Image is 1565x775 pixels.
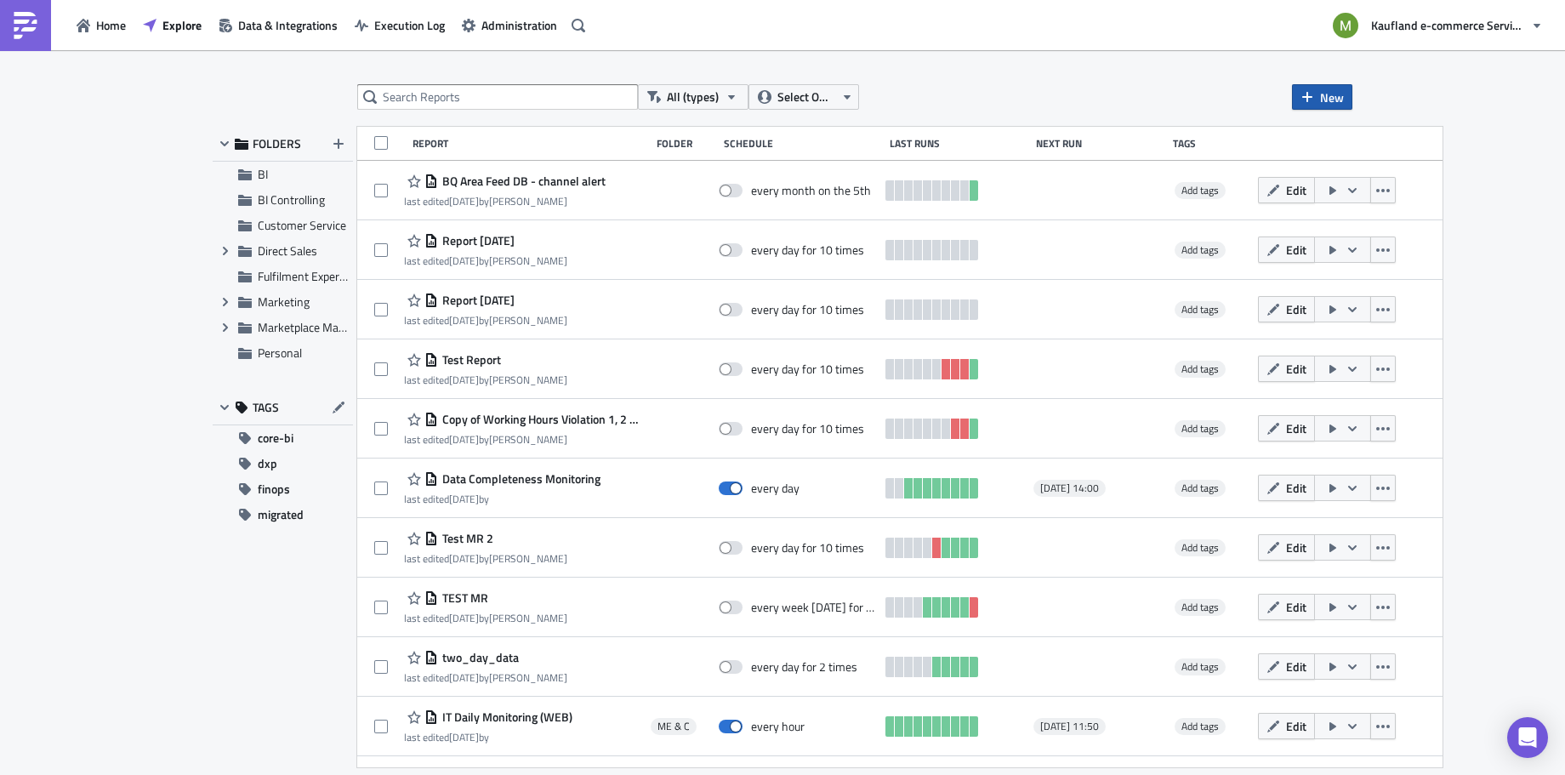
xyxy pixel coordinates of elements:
span: Add tags [1175,718,1226,735]
span: TAGS [253,400,279,415]
time: 2025-09-05T09:14:49Z [449,491,479,507]
span: Test MR 2 [438,531,493,546]
button: Edit [1258,415,1315,442]
span: TEST MR [438,590,488,606]
div: last edited by [PERSON_NAME] [404,195,606,208]
time: 2025-09-10T11:31:40Z [449,193,479,209]
div: Last Runs [890,137,1027,150]
input: Search Reports [357,84,638,110]
span: Add tags [1181,420,1219,436]
span: Home [96,16,126,34]
div: every day for 10 times [751,242,864,258]
span: Select Owner [777,88,834,106]
span: Add tags [1181,718,1219,734]
span: Add tags [1181,301,1219,317]
div: every day for 10 times [751,540,864,556]
span: Edit [1286,598,1306,616]
div: last edited by [PERSON_NAME] [404,433,642,446]
span: Direct Sales [258,242,317,259]
span: Edit [1286,539,1306,556]
div: Next Run [1036,137,1164,150]
div: last edited by [PERSON_NAME] [404,373,567,386]
button: migrated [213,502,353,527]
span: Test Report [438,352,501,368]
button: New [1292,84,1352,110]
span: Administration [481,16,557,34]
img: Avatar [1331,11,1360,40]
div: last edited by [404,731,572,744]
button: Data & Integrations [210,12,346,38]
span: Add tags [1181,361,1219,377]
button: Edit [1258,356,1315,382]
button: Execution Log [346,12,453,38]
span: Fulfilment Experience [258,267,366,285]
div: every hour [751,719,805,734]
button: Kaufland e-commerce Services GmbH & Co. KG [1323,7,1552,44]
span: finops [258,476,290,502]
a: Administration [453,12,566,38]
span: [DATE] 14:00 [1040,482,1099,495]
button: Edit [1258,653,1315,680]
button: Edit [1258,594,1315,620]
span: Data Completeness Monitoring [438,471,600,487]
span: dxp [258,451,277,476]
div: last edited by [PERSON_NAME] [404,254,567,267]
div: last edited by [404,493,600,505]
time: 2025-09-09T12:46:02Z [449,729,479,745]
div: every day [751,481,800,496]
div: every day for 10 times [751,302,864,317]
span: Kaufland e-commerce Services GmbH & Co. KG [1371,16,1524,34]
span: Add tags [1181,658,1219,675]
time: 2025-09-10T11:07:57Z [449,253,479,269]
div: last edited by [PERSON_NAME] [404,612,567,624]
span: Edit [1286,181,1306,199]
time: 2025-09-10T10:53:41Z [449,312,479,328]
button: Home [68,12,134,38]
button: Edit [1258,713,1315,739]
span: Add tags [1175,539,1226,556]
span: Add tags [1175,599,1226,616]
span: Explore [162,16,202,34]
a: Explore [134,12,210,38]
span: Add tags [1181,539,1219,556]
span: Add tags [1175,420,1226,437]
span: Personal [258,344,302,362]
span: New [1320,88,1344,106]
span: Customer Service [258,216,346,234]
span: Edit [1286,479,1306,497]
span: Edit [1286,658,1306,675]
time: 2025-09-05T13:01:43Z [449,372,479,388]
button: Edit [1258,534,1315,561]
span: Add tags [1175,301,1226,318]
span: BQ Area Feed DB - channel alert [438,174,606,189]
span: IT Daily Monitoring (WEB) [438,709,572,725]
span: Copy of Working Hours Violation 1, 2 & 3 - Final [438,412,642,427]
button: Edit [1258,475,1315,501]
div: Tags [1173,137,1251,150]
span: Add tags [1175,242,1226,259]
time: 2025-09-05T12:41:14Z [449,431,479,447]
span: Marketing [258,293,310,311]
span: ME & C [657,720,690,733]
span: Report 2025-09-10 [438,233,515,248]
button: All (types) [638,84,748,110]
div: Open Intercom Messenger [1507,717,1548,758]
button: Edit [1258,177,1315,203]
span: Add tags [1175,658,1226,675]
span: Add tags [1175,361,1226,378]
span: Add tags [1181,242,1219,258]
span: All (types) [667,88,719,106]
div: every month on the 5th [751,183,871,198]
span: FOLDERS [253,136,301,151]
span: Add tags [1181,599,1219,615]
span: Add tags [1175,182,1226,199]
span: Add tags [1175,480,1226,497]
div: every week on Wednesday for 1 time [751,600,878,615]
span: Edit [1286,419,1306,437]
div: every day for 10 times [751,421,864,436]
span: core-bi [258,425,293,451]
div: every day for 2 times [751,659,857,675]
time: 2025-09-04T17:59:49Z [449,550,479,567]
